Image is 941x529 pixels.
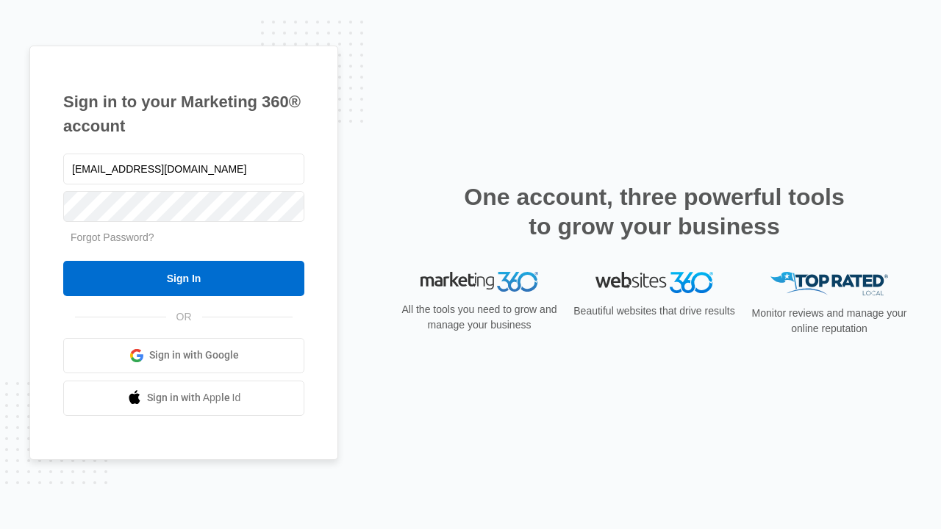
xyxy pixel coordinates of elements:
[63,261,304,296] input: Sign In
[63,154,304,184] input: Email
[63,381,304,416] a: Sign in with Apple Id
[459,182,849,241] h2: One account, three powerful tools to grow your business
[397,302,562,333] p: All the tools you need to grow and manage your business
[63,90,304,138] h1: Sign in to your Marketing 360® account
[166,309,202,325] span: OR
[421,272,538,292] img: Marketing 360
[595,272,713,293] img: Websites 360
[770,272,888,296] img: Top Rated Local
[63,338,304,373] a: Sign in with Google
[747,306,912,337] p: Monitor reviews and manage your online reputation
[572,303,737,319] p: Beautiful websites that drive results
[147,390,241,406] span: Sign in with Apple Id
[149,348,239,363] span: Sign in with Google
[71,231,154,243] a: Forgot Password?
